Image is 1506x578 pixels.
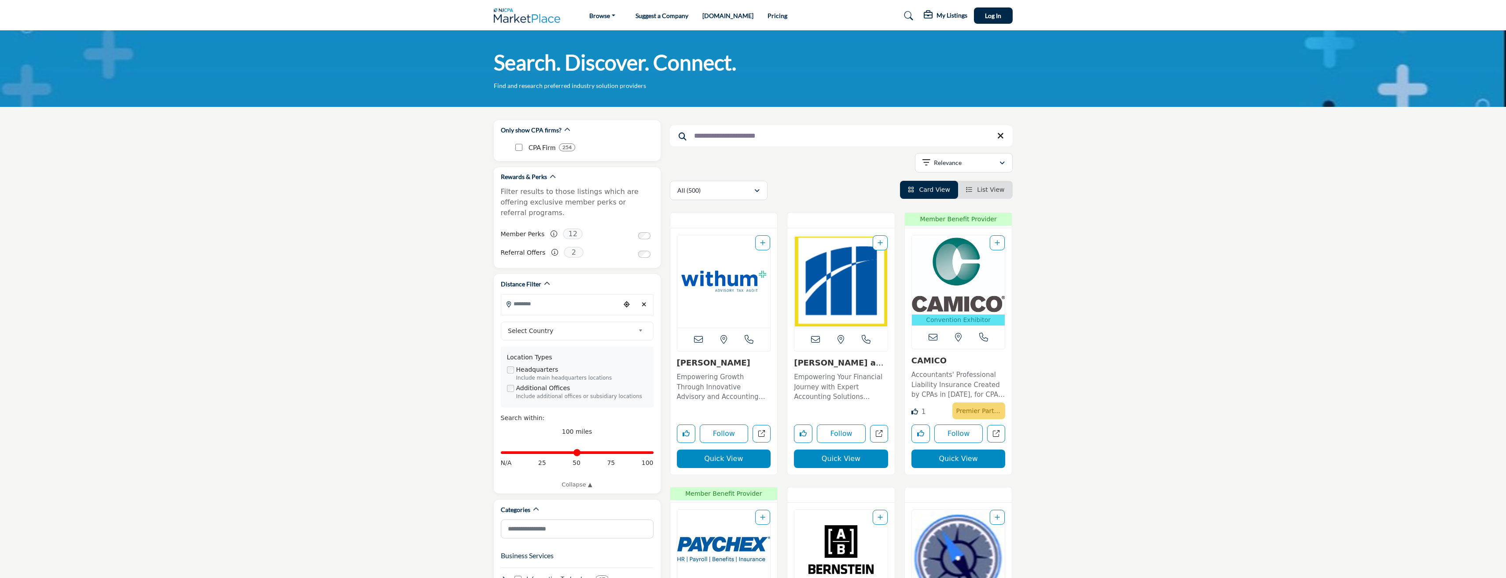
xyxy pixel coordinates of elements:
[911,424,930,443] button: Like listing
[911,370,1006,400] p: Accountants' Professional Liability Insurance Created by CPAs in [DATE], for CPAs, CAMICO provide...
[677,450,771,468] button: Quick View
[794,358,887,377] a: [PERSON_NAME] and Company, ...
[677,235,771,328] a: Open Listing in new tab
[516,393,647,401] div: Include additional offices or subsidiary locations
[934,158,962,167] p: Relevance
[501,126,562,135] h2: Only show CPA firms?
[924,11,967,21] div: My Listings
[915,153,1013,172] button: Relevance
[794,450,888,468] button: Quick View
[635,12,688,19] a: Suggest a Company
[985,12,1001,19] span: Log In
[911,368,1006,400] a: Accountants' Professional Liability Insurance Created by CPAs in [DATE], for CPAs, CAMICO provide...
[529,143,555,153] p: CPA Firm: CPA Firm
[677,235,771,328] img: Withum
[563,228,583,239] span: 12
[501,280,541,289] h2: Distance Filter
[677,358,771,368] h3: Withum
[702,12,753,19] a: [DOMAIN_NAME]
[501,519,654,538] input: Search Category
[638,295,651,314] div: Clear search location
[501,187,654,218] p: Filter results to those listings which are offering exclusive member perks or referral programs.
[794,235,888,328] img: Magone and Company, PC
[995,514,1000,521] a: Add To List
[768,12,787,19] a: Pricing
[670,181,768,200] button: All (500)
[794,358,888,368] h3: Magone and Company, PC
[977,186,1004,193] span: List View
[516,374,647,382] div: Include main headquarters locations
[507,353,647,362] div: Location Types
[677,372,771,402] p: Empowering Growth Through Innovative Advisory and Accounting Solutions This forward-thinking, tec...
[794,424,812,443] button: Like listing
[638,251,650,258] input: Switch to Referral Offers
[538,458,546,468] span: 25
[922,408,926,416] span: 1
[508,326,635,336] span: Select Country
[911,356,947,365] a: CAMICO
[501,227,545,242] label: Member Perks
[559,143,575,151] div: 254 Results For CPA Firm
[911,408,918,415] i: Like
[677,370,771,402] a: Empowering Growth Through Innovative Advisory and Accounting Solutions This forward-thinking, tec...
[995,239,1000,246] a: Add To List
[620,295,633,314] div: Choose your current location
[753,425,771,443] a: Open withum in new tab
[912,235,1005,315] img: CAMICO
[934,424,983,443] button: Follow
[919,186,950,193] span: Card View
[562,144,572,150] b: 254
[987,425,1005,443] a: Open camico in new tab
[607,458,615,468] span: 75
[958,181,1013,199] li: List View
[760,514,765,521] a: Add To List
[516,365,558,374] label: Headquarters
[914,315,1003,325] p: Convention Exhibitor
[911,356,1006,366] h3: CAMICO
[562,428,592,435] span: 100 miles
[670,125,1013,146] input: Search Keyword
[673,489,775,498] span: Member Benefit Provider
[573,458,580,468] span: 50
[501,550,554,561] button: Business Services
[642,458,654,468] span: 100
[516,384,570,393] label: Additional Offices
[900,181,958,199] li: Card View
[501,295,620,312] input: Search Location
[501,505,530,514] h2: Categories
[494,49,736,76] h1: Search. Discover. Connect.
[966,186,1005,193] a: View List
[907,215,1010,224] span: Member Benefit Provider
[501,172,547,181] h2: Rewards & Perks
[908,186,950,193] a: View Card
[794,235,888,328] a: Open Listing in new tab
[564,247,584,258] span: 2
[638,232,650,239] input: Switch to Member Perks
[817,424,866,443] button: Follow
[878,514,883,521] a: Add To List
[794,372,888,402] p: Empowering Your Financial Journey with Expert Accounting Solutions Specializing in accounting ser...
[870,425,888,443] a: Open magone-and-company-pc in new tab
[501,413,654,423] div: Search within:
[515,144,522,151] input: CPA Firm checkbox
[501,458,512,468] span: N/A
[878,239,883,246] a: Add To List
[974,7,1013,24] button: Log In
[501,480,654,489] a: Collapse ▲
[494,8,565,23] img: Site Logo
[501,245,546,260] label: Referral Offers
[677,186,701,195] p: All (500)
[677,358,750,367] a: [PERSON_NAME]
[912,235,1005,326] a: Open Listing in new tab
[677,424,695,443] button: Like listing
[794,370,888,402] a: Empowering Your Financial Journey with Expert Accounting Solutions Specializing in accounting ser...
[494,81,646,90] p: Find and research preferred industry solution providers
[956,405,1002,417] p: Premier Partner
[896,9,919,23] a: Search
[700,424,749,443] button: Follow
[911,450,1006,468] button: Quick View
[583,10,621,22] a: Browse
[937,11,967,19] h5: My Listings
[760,239,765,246] a: Add To List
